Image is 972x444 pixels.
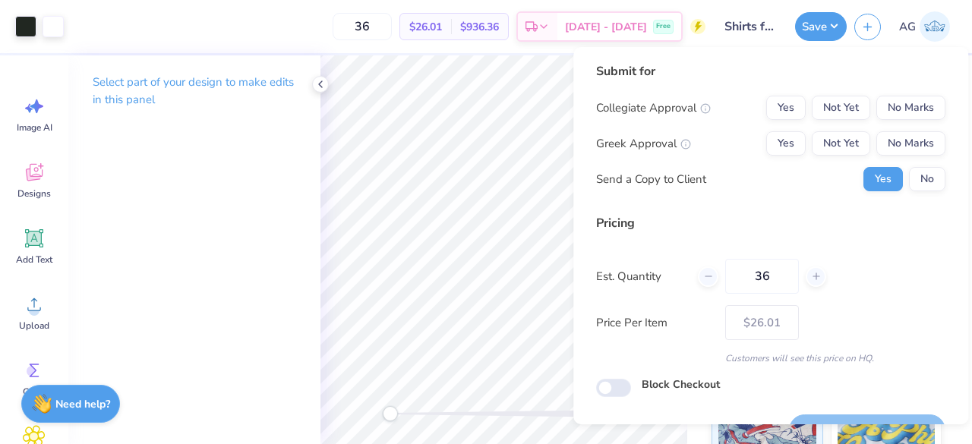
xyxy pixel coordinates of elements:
label: Block Checkout [642,376,720,392]
button: Yes [766,96,806,120]
a: AG [892,11,957,42]
input: – – [725,259,799,294]
div: Send a Copy to Client [596,171,706,188]
button: No [909,167,945,191]
p: Select part of your design to make edits in this panel [93,74,296,109]
button: Yes [863,167,903,191]
span: Designs [17,187,51,200]
span: Image AI [17,121,52,134]
button: Not Yet [812,131,870,156]
button: Yes [766,131,806,156]
span: [DATE] - [DATE] [565,19,647,35]
button: No Marks [876,131,945,156]
button: No Marks [876,96,945,120]
strong: Need help? [55,397,110,411]
div: Submit for [596,62,945,80]
input: – – [333,13,392,40]
span: Add Text [16,253,52,266]
span: Upload [19,320,49,332]
span: AG [899,18,916,36]
button: Save [795,12,847,41]
span: $936.36 [460,19,499,35]
button: Not Yet [812,96,870,120]
span: Free [656,21,671,32]
label: Price Per Item [596,314,714,332]
label: Est. Quantity [596,268,686,285]
img: Akshika Gurao [920,11,950,42]
div: Customers will see this price on HQ. [596,351,945,365]
div: Pricing [596,214,945,232]
div: Collegiate Approval [596,99,711,117]
input: Untitled Design [713,11,787,42]
div: Greek Approval [596,135,691,153]
span: $26.01 [409,19,442,35]
div: Accessibility label [383,406,398,421]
